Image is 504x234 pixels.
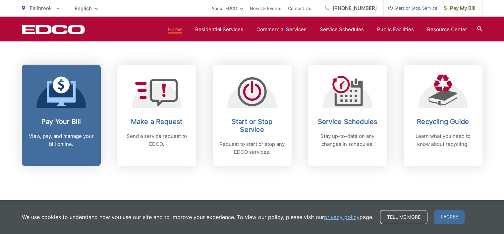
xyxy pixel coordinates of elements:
[256,26,307,33] a: Commercial Services
[427,26,467,33] a: Resource Center
[124,118,190,126] h2: Make a Request
[315,118,380,126] h2: Service Schedules
[404,65,482,166] a: Recycling Guide Learn what you need to know about recycling.
[30,5,52,11] span: Fallbrook
[211,4,243,12] a: About EDCO
[410,132,476,148] p: Learn what you need to know about recycling.
[117,65,196,166] a: Make a Request Send a service request to EDCO.
[377,26,414,33] a: Public Facilities
[308,65,387,166] a: Service Schedules Stay up-to-date on any changes in schedules.
[250,4,281,12] a: News & Events
[195,26,243,33] a: Residential Services
[22,65,101,166] a: Pay Your Bill View, pay, and manage your bill online.
[434,210,465,224] span: I agree
[410,118,476,126] h2: Recycling Guide
[288,4,311,12] a: Contact Us
[315,132,380,148] p: Stay up-to-date on any changes in schedules.
[320,26,364,33] a: Service Schedules
[324,213,360,221] a: privacy policy
[28,132,94,148] p: View, pay, and manage your bill online.
[444,4,476,12] span: Pay My Bill
[168,26,182,33] a: Home
[70,3,103,14] span: English
[219,118,285,134] h2: Start or Stop Service
[219,140,285,156] p: Request to start or stop any EDCO services.
[22,213,373,221] p: We use cookies to understand how you use our site and to improve your experience. To view our pol...
[28,118,94,126] h2: Pay Your Bill
[380,210,427,224] a: Tell me more
[124,132,190,148] p: Send a service request to EDCO.
[22,25,85,34] a: EDCD logo. Return to the homepage.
